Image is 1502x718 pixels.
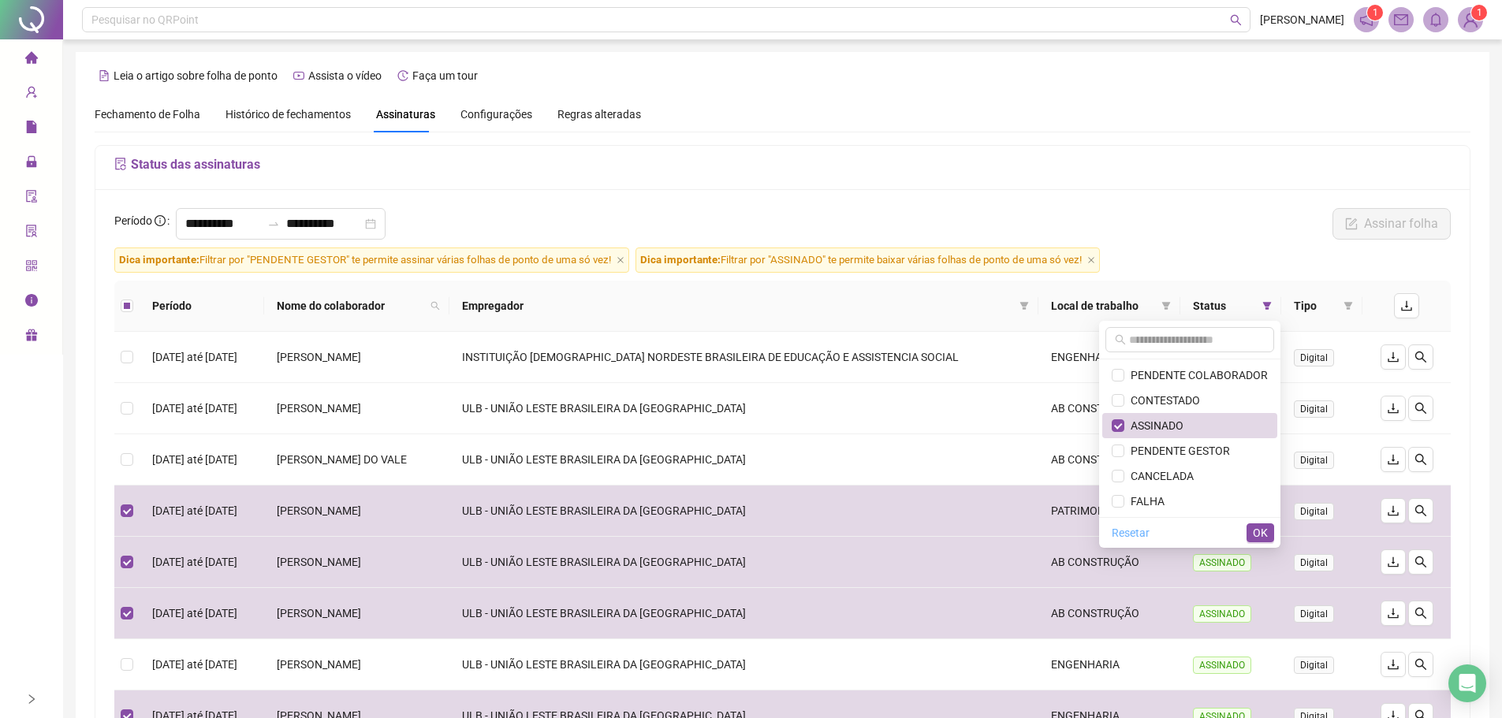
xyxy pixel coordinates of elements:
[264,383,449,434] td: [PERSON_NAME]
[1124,369,1268,381] span: PENDENTE COLABORADOR
[1193,657,1251,674] span: ASSINADO
[1429,13,1443,27] span: bell
[1193,297,1257,314] span: Status
[449,537,1038,588] td: ULB - UNIÃO LESTE BRASILEIRA DA [GEOGRAPHIC_DATA]
[277,297,424,314] span: Nome do colaborador
[1294,400,1334,418] span: Digital
[264,639,449,690] td: [PERSON_NAME]
[1387,402,1400,415] span: download
[1448,664,1486,702] div: Open Intercom Messenger
[449,434,1038,485] td: ULB - UNIÃO LESTE BRASILEIRA DA [GEOGRAPHIC_DATA]
[25,322,38,353] span: gift
[1124,445,1230,457] span: PENDENTE GESTOR
[462,297,1013,314] span: Empregador
[1193,554,1251,571] span: ASSINADO
[1038,639,1180,690] td: ENGENHARIA
[140,383,264,434] td: [DATE] até [DATE]
[1459,8,1482,32] img: 73052
[449,383,1038,434] td: ULB - UNIÃO LESTE BRASILEIRA DA [GEOGRAPHIC_DATA]
[25,252,38,284] span: qrcode
[264,332,449,383] td: [PERSON_NAME]
[449,588,1038,639] td: ULB - UNIÃO LESTE BRASILEIRA DA [GEOGRAPHIC_DATA]
[1373,7,1378,18] span: 1
[114,155,1451,174] h5: Status das assinaturas
[25,183,38,214] span: audit
[1477,7,1482,18] span: 1
[427,294,443,318] span: search
[1387,453,1400,466] span: download
[1161,301,1171,311] span: filter
[1038,485,1180,537] td: PATRIMONIO
[1016,294,1032,318] span: filter
[267,218,280,230] span: to
[140,485,264,537] td: [DATE] até [DATE]
[1105,523,1156,542] button: Resetar
[1253,524,1268,541] span: OK
[1294,503,1334,520] span: Digital
[140,332,264,383] td: [DATE] até [DATE]
[1294,605,1334,623] span: Digital
[25,218,38,249] span: solution
[264,485,449,537] td: [PERSON_NAME]
[1414,453,1427,466] span: search
[1340,294,1356,318] span: filter
[1387,504,1400,517] span: download
[1387,351,1400,363] span: download
[1019,301,1029,311] span: filter
[1400,299,1413,312] span: download
[1247,523,1274,542] button: OK
[25,79,38,110] span: user-add
[449,485,1038,537] td: ULB - UNIÃO LESTE BRASILEIRA DA [GEOGRAPHIC_DATA]
[25,113,38,145] span: file
[1471,5,1487,20] sup: Atualize o seu contato no menu Meus Dados
[449,639,1038,690] td: ULB - UNIÃO LESTE BRASILEIRA DA [GEOGRAPHIC_DATA]
[155,215,166,226] span: info-circle
[1259,294,1275,318] span: filter
[1344,301,1353,311] span: filter
[25,44,38,76] span: home
[114,247,629,273] span: Filtrar por "PENDENTE GESTOR" te permite assinar várias folhas de ponto de uma só vez!
[99,70,110,81] span: file-text
[264,537,449,588] td: [PERSON_NAME]
[1332,208,1451,240] button: Assinar folha
[635,247,1100,273] span: Filtrar por "ASSINADO" te permite baixar várias folhas de ponto de uma só vez!
[1394,13,1408,27] span: mail
[1112,524,1150,541] span: Resetar
[1115,334,1126,345] span: search
[1387,556,1400,568] span: download
[1051,297,1155,314] span: Local de trabalho
[1038,383,1180,434] td: AB CONSTRUÇÃO
[1414,402,1427,415] span: search
[430,301,440,311] span: search
[1294,297,1337,314] span: Tipo
[95,108,200,121] span: Fechamento de Folha
[1230,14,1242,26] span: search
[1124,394,1200,407] span: CONTESTADO
[140,588,264,639] td: [DATE] até [DATE]
[1038,537,1180,588] td: AB CONSTRUÇÃO
[1124,495,1165,508] span: FALHA
[1414,556,1427,568] span: search
[119,254,199,266] span: Dica importante:
[449,332,1038,383] td: INSTITUIÇÃO [DEMOGRAPHIC_DATA] NORDESTE BRASILEIRA DE EDUCAÇÃO E ASSISTENCIA SOCIAL
[640,254,721,266] span: Dica importante:
[1294,657,1334,674] span: Digital
[397,70,408,81] span: history
[1414,658,1427,671] span: search
[264,588,449,639] td: [PERSON_NAME]
[1387,658,1400,671] span: download
[1387,607,1400,619] span: download
[1124,470,1194,482] span: CANCELADA
[1294,452,1334,469] span: Digital
[140,281,264,332] th: Período
[557,109,641,120] span: Regras alteradas
[460,109,532,120] span: Configurações
[25,287,38,318] span: info-circle
[140,434,264,485] td: [DATE] até [DATE]
[140,537,264,588] td: [DATE] até [DATE]
[617,256,624,264] span: close
[25,148,38,180] span: lock
[1038,332,1180,383] td: ENGENHARIA
[225,108,351,121] span: Histórico de fechamentos
[264,434,449,485] td: [PERSON_NAME] DO VALE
